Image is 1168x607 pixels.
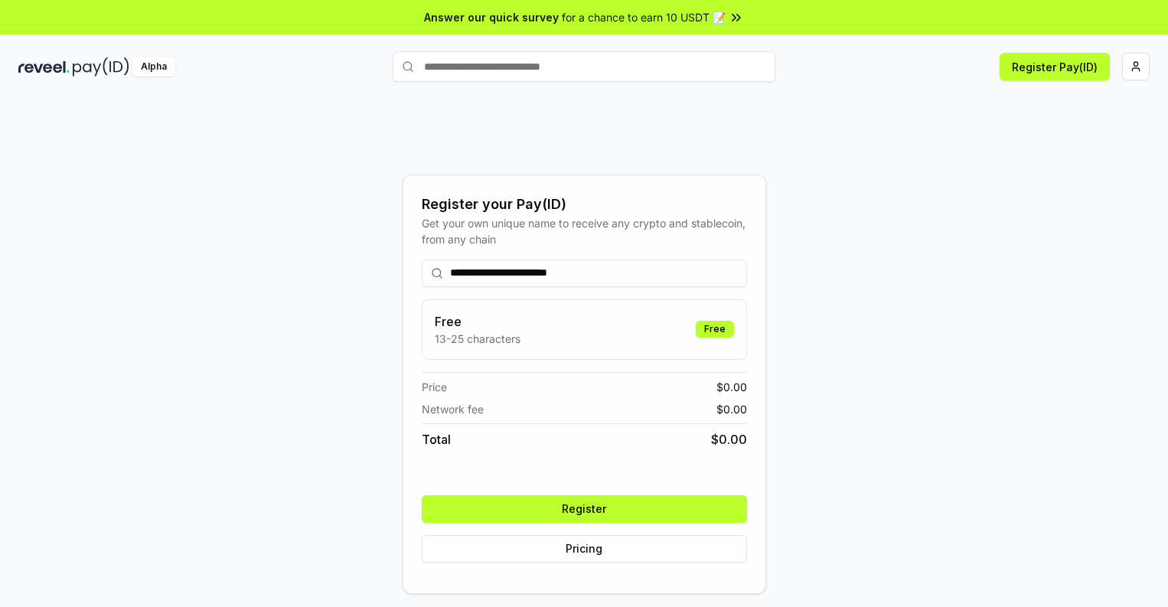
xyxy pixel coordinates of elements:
[424,9,559,25] span: Answer our quick survey
[1000,53,1110,80] button: Register Pay(ID)
[73,57,129,77] img: pay_id
[422,401,484,417] span: Network fee
[435,312,520,331] h3: Free
[716,379,747,395] span: $ 0.00
[716,401,747,417] span: $ 0.00
[696,321,734,338] div: Free
[18,57,70,77] img: reveel_dark
[711,430,747,449] span: $ 0.00
[422,495,747,523] button: Register
[132,57,175,77] div: Alpha
[422,430,451,449] span: Total
[422,215,747,247] div: Get your own unique name to receive any crypto and stablecoin, from any chain
[422,379,447,395] span: Price
[422,535,747,563] button: Pricing
[435,331,520,347] p: 13-25 characters
[422,194,747,215] div: Register your Pay(ID)
[562,9,726,25] span: for a chance to earn 10 USDT 📝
